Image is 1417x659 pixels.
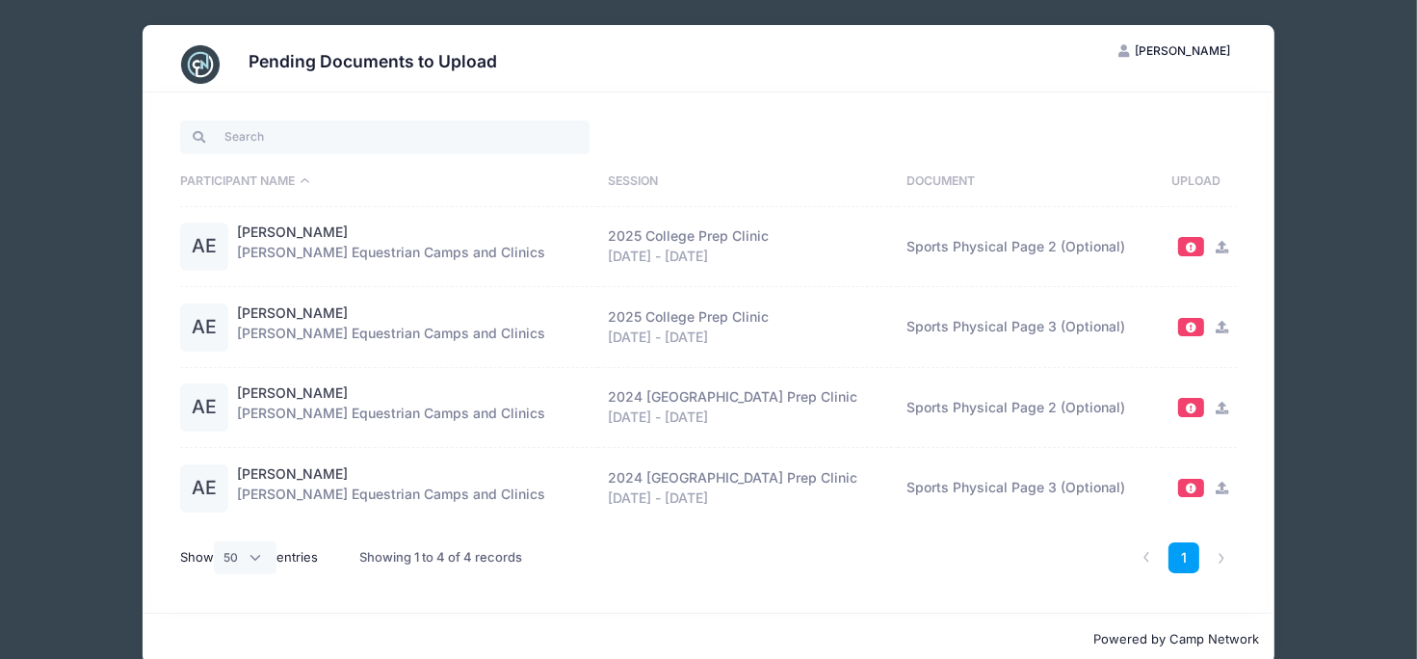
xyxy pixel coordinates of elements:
td: Sports Physical Page 3 (Optional) [898,287,1163,368]
td: Sports Physical Page 2 (Optional) [898,368,1163,449]
div: AE [180,223,228,271]
h3: Pending Documents to Upload [249,51,497,71]
div: 2024 [GEOGRAPHIC_DATA] Prep Clinic [608,387,888,408]
td: Sports Physical Page 3 (Optional) [898,448,1163,528]
img: CampNetwork [181,45,220,84]
div: AE [180,383,228,432]
td: Sports Physical Page 2 (Optional) [898,207,1163,288]
a: [PERSON_NAME] [237,223,348,243]
div: [PERSON_NAME] Equestrian Camps and Clinics [237,464,589,513]
div: 2025 College Prep Clinic [608,307,888,328]
div: [DATE] - [DATE] [608,408,888,428]
a: AE [180,239,228,255]
th: Upload: activate to sort column ascending [1163,157,1238,207]
a: AE [180,481,228,497]
a: AE [180,400,228,416]
th: Participant Name: activate to sort column descending [180,157,598,207]
div: 2025 College Prep Clinic [608,226,888,247]
a: AE [180,320,228,336]
div: [DATE] - [DATE] [608,328,888,348]
input: Search [180,120,590,153]
label: Show entries [180,541,319,574]
th: Session: activate to sort column ascending [598,157,898,207]
div: AE [180,303,228,352]
div: [PERSON_NAME] Equestrian Camps and Clinics [237,383,589,432]
div: [DATE] - [DATE] [608,488,888,509]
button: [PERSON_NAME] [1102,35,1246,67]
select: Showentries [214,541,277,574]
a: [PERSON_NAME] [237,383,348,404]
div: AE [180,464,228,513]
div: [PERSON_NAME] Equestrian Camps and Clinics [237,223,589,271]
p: Powered by Camp Network [158,630,1259,649]
a: [PERSON_NAME] [237,303,348,324]
a: 1 [1168,542,1200,574]
div: 2024 [GEOGRAPHIC_DATA] Prep Clinic [608,468,888,488]
span: [PERSON_NAME] [1135,43,1230,58]
div: Showing 1 to 4 of 4 records [359,536,522,580]
a: [PERSON_NAME] [237,464,348,485]
th: Document: activate to sort column ascending [898,157,1163,207]
div: [PERSON_NAME] Equestrian Camps and Clinics [237,303,589,352]
div: [DATE] - [DATE] [608,247,888,267]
